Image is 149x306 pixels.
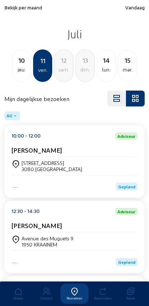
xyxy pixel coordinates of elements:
div: 14 [97,55,116,65]
span: Adviseur [117,134,135,138]
a: Bezoeken [60,284,89,304]
div: 1950 KRAAINEM [22,241,73,248]
img: Energy Protect Ramen & Deuren [12,187,19,188]
cam-card-title: [PERSON_NAME] [12,222,62,229]
span: Gepland [118,184,135,189]
div: mar. [118,65,137,74]
span: Bekijk per maand [4,4,42,10]
div: lun. [97,65,116,74]
div: Home [4,296,32,300]
div: 12 [55,55,73,65]
a: Home [4,284,32,304]
div: 15 [118,55,137,65]
span: All [6,113,12,119]
a: Taken [117,284,145,304]
div: [STREET_ADDRESS] [22,160,82,166]
div: 11 [34,56,51,66]
div: Contact [32,296,60,300]
img: Energy Protect Ramen & Deuren [12,262,19,264]
span: Adviseur [117,209,135,214]
div: Reminders [89,296,117,300]
div: 13 [76,55,94,65]
span: Vandaag [125,4,145,10]
div: 12:30 - 14:30 [12,208,40,215]
cam-card-title: [PERSON_NAME] [12,146,62,154]
a: Contact [32,284,60,304]
h2: Juli [4,25,145,43]
div: jeu. [12,65,31,74]
div: dim. [76,65,94,74]
div: ven. [34,66,51,74]
div: Avenue des Muguets 9 [22,235,73,241]
div: 3080 [GEOGRAPHIC_DATA] [22,166,82,172]
span: Gepland [118,259,135,265]
div: Taken [117,296,145,300]
h4: Mijn dagelijkse bezoeken [4,95,69,102]
div: 10 [12,55,31,65]
div: 10:00 - 12:00 [12,132,41,140]
a: Reminders [89,284,117,304]
div: sam. [55,65,73,74]
div: Bezoeken [60,296,89,300]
